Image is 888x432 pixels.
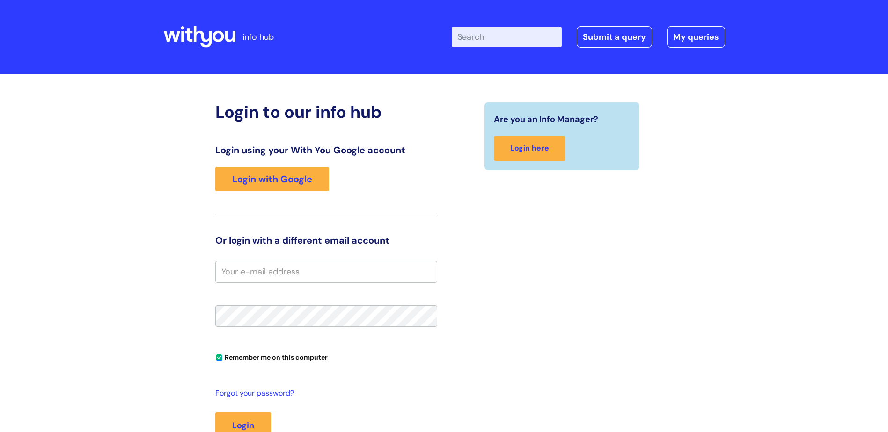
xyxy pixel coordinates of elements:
a: Login with Google [215,167,329,191]
p: info hub [242,29,274,44]
input: Search [452,27,562,47]
label: Remember me on this computer [215,351,328,361]
h3: Login using your With You Google account [215,144,437,156]
input: Remember me on this computer [216,355,222,361]
h2: Login to our info hub [215,102,437,122]
div: You can uncheck this option if you're logging in from a shared device [215,349,437,364]
a: Submit a query [577,26,652,48]
a: Login here [494,136,565,161]
input: Your e-mail address [215,261,437,282]
h3: Or login with a different email account [215,235,437,246]
a: Forgot your password? [215,387,433,400]
a: My queries [667,26,725,48]
span: Are you an Info Manager? [494,112,598,127]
